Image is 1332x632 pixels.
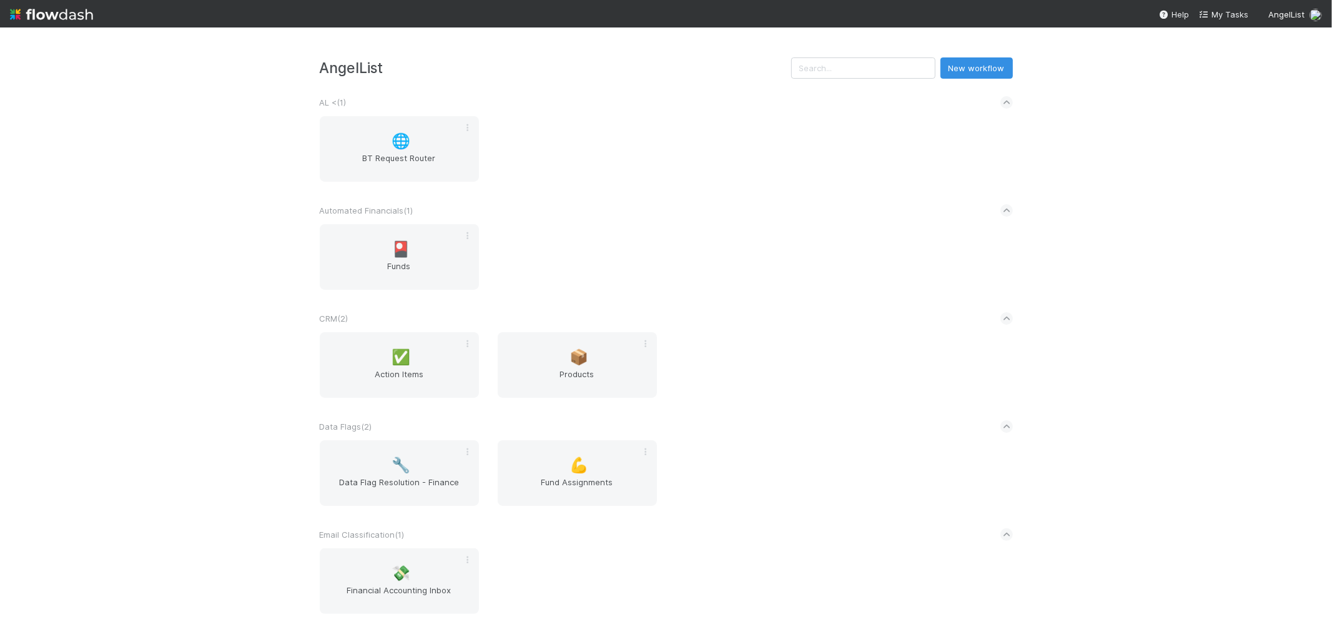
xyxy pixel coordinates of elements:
[1310,9,1322,21] img: avatar_0d9988fd-9a15-4cc7-ad96-88feab9e0fa9.png
[320,422,372,432] span: Data Flags ( 2 )
[392,241,410,257] span: 🎴
[320,332,479,398] a: ✅Action Items
[325,584,474,609] span: Financial Accounting Inbox
[1199,8,1248,21] a: My Tasks
[791,57,935,79] input: Search...
[320,116,479,182] a: 🌐BT Request Router
[503,476,652,501] span: Fund Assignments
[325,368,474,393] span: Action Items
[498,332,657,398] a: 📦Products
[325,476,474,501] span: Data Flag Resolution - Finance
[570,457,588,473] span: 💪
[320,530,405,540] span: Email Classification ( 1 )
[320,97,347,107] span: AL < ( 1 )
[320,314,348,323] span: CRM ( 2 )
[320,205,413,215] span: Automated Financials ( 1 )
[392,133,410,149] span: 🌐
[325,260,474,285] span: Funds
[10,4,93,25] img: logo-inverted-e16ddd16eac7371096b0.svg
[498,440,657,506] a: 💪Fund Assignments
[392,457,410,473] span: 🔧
[320,440,479,506] a: 🔧Data Flag Resolution - Finance
[325,152,474,177] span: BT Request Router
[320,224,479,290] a: 🎴Funds
[320,59,791,76] h3: AngelList
[392,565,410,581] span: 💸
[503,368,652,393] span: Products
[320,548,479,614] a: 💸Financial Accounting Inbox
[570,349,588,365] span: 📦
[1199,9,1248,19] span: My Tasks
[940,57,1013,79] button: New workflow
[1159,8,1189,21] div: Help
[1268,9,1305,19] span: AngelList
[392,349,410,365] span: ✅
